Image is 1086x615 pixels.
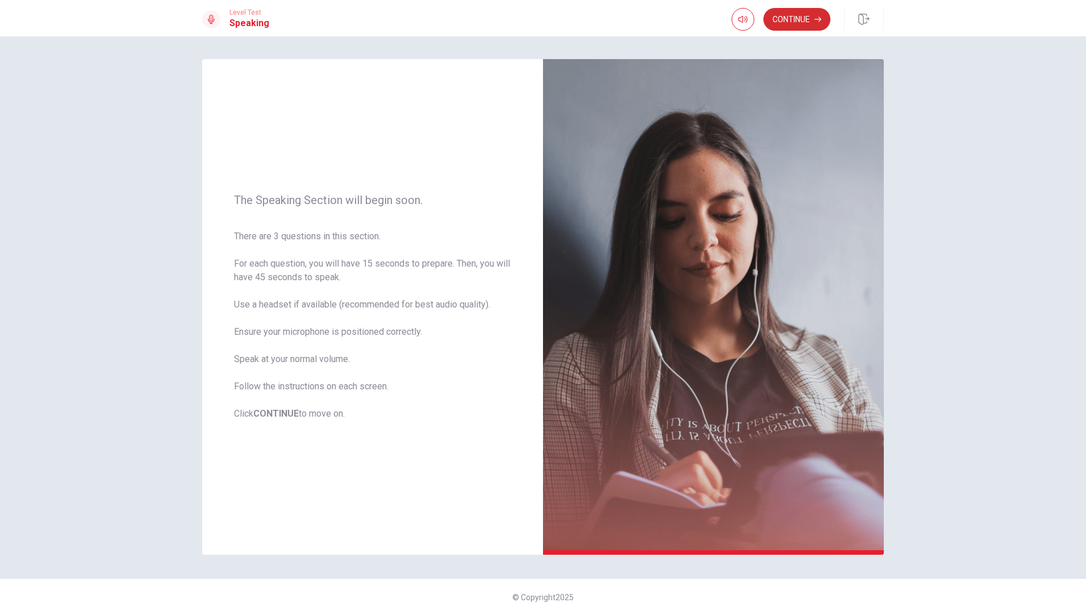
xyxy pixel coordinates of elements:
span: There are 3 questions in this section. For each question, you will have 15 seconds to prepare. Th... [234,230,511,421]
button: Continue [763,8,830,31]
span: Level Test [229,9,269,16]
span: The Speaking Section will begin soon. [234,193,511,207]
span: © Copyright 2025 [512,593,574,602]
b: CONTINUE [253,408,299,419]
img: speaking intro [543,59,884,555]
h1: Speaking [229,16,269,30]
